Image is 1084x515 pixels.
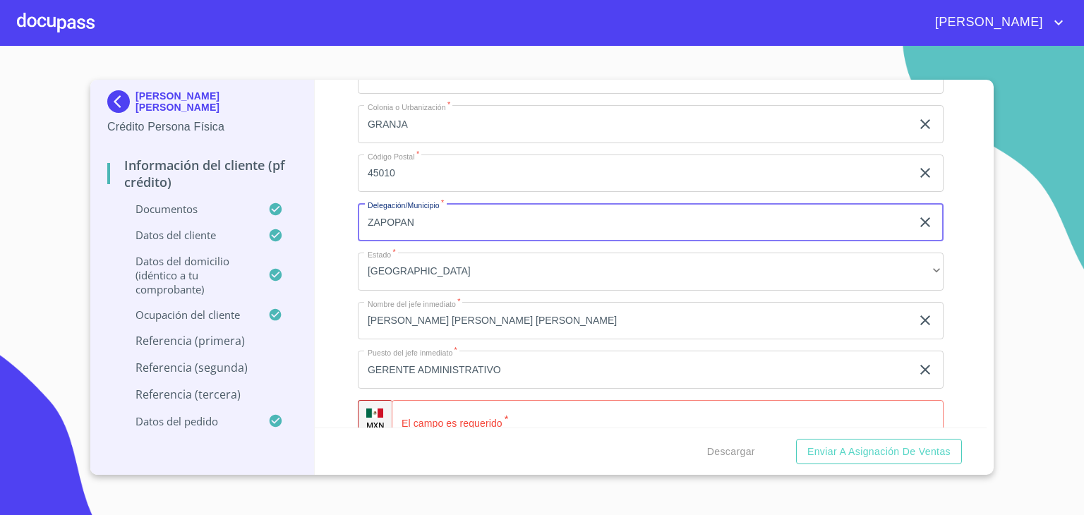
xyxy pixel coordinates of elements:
p: Crédito Persona Física [107,119,297,135]
button: clear input [917,214,934,231]
p: Información del cliente (PF crédito) [107,157,297,190]
p: Datos del pedido [107,414,268,428]
div: [PERSON_NAME] [PERSON_NAME] [107,90,297,119]
span: Enviar a Asignación de Ventas [807,443,951,461]
span: [PERSON_NAME] [925,11,1050,34]
p: MXN [366,420,385,430]
img: R93DlvwvvjP9fbrDwZeCRYBHk45OWMq+AAOlFVsxT89f82nwPLnD58IP7+ANJEaWYhP0Tx8kkA0WlQMPQsAAgwAOmBj20AXj6... [366,408,383,418]
img: Docupass spot blue [107,90,135,113]
p: [PERSON_NAME] [PERSON_NAME] [135,90,297,113]
button: account of current user [925,11,1067,34]
button: clear input [917,164,934,181]
button: Descargar [701,439,761,465]
div: [GEOGRAPHIC_DATA] [358,253,944,291]
p: Datos del domicilio (idéntico a tu comprobante) [107,254,268,296]
p: Referencia (primera) [107,333,297,349]
p: Documentos [107,202,268,216]
p: Datos del cliente [107,228,268,242]
button: Enviar a Asignación de Ventas [796,439,962,465]
span: Descargar [707,443,755,461]
button: clear input [917,312,934,329]
p: Ocupación del Cliente [107,308,268,322]
button: clear input [917,116,934,133]
p: Referencia (tercera) [107,387,297,402]
button: clear input [917,361,934,378]
p: Referencia (segunda) [107,360,297,375]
